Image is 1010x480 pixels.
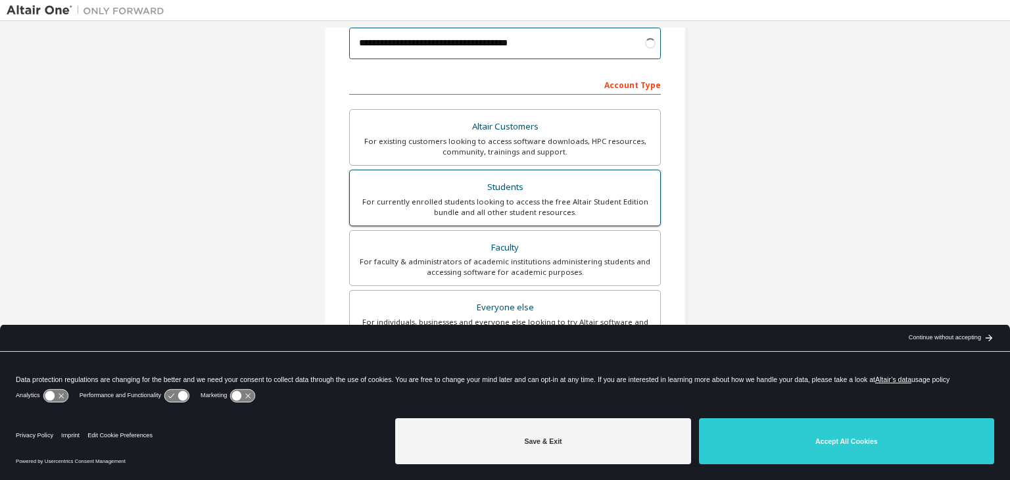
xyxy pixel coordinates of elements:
div: Faculty [358,239,652,257]
div: Altair Customers [358,118,652,136]
div: Everyone else [358,299,652,317]
div: Account Type [349,74,661,95]
div: For existing customers looking to access software downloads, HPC resources, community, trainings ... [358,136,652,157]
div: For currently enrolled students looking to access the free Altair Student Edition bundle and all ... [358,197,652,218]
div: Students [358,178,652,197]
img: Altair One [7,4,171,17]
div: For individuals, businesses and everyone else looking to try Altair software and explore our prod... [358,317,652,338]
div: For faculty & administrators of academic institutions administering students and accessing softwa... [358,256,652,277]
